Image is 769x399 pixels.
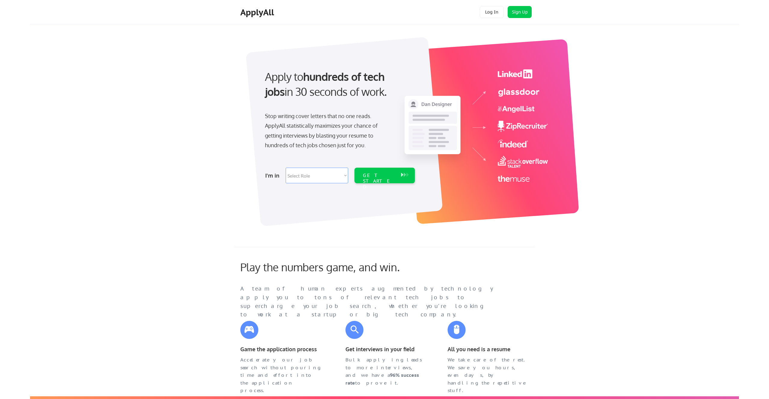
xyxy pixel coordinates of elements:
strong: hundreds of tech jobs [265,70,387,98]
button: Log In [480,6,504,18]
div: Stop writing cover letters that no one reads. ApplyAll statistically maximizes your chance of get... [265,111,388,150]
div: I'm in [265,171,282,180]
div: A team of human experts augmented by technology apply you to tons of relevant tech jobs to superc... [240,285,505,319]
div: Accelerate your job search without pouring time and effort into the application process. [240,356,321,394]
div: Bulk applying leads to more interviews, and we have a to prove it. [345,356,427,387]
div: Game the application process [240,345,321,354]
div: Play the numbers game, and win. [240,260,427,273]
div: Get interviews in your field [345,345,427,354]
button: Sign Up [508,6,532,18]
div: We take care of the rest. We save you hours, even days, by handling the repetitive stuff. [448,356,529,394]
div: GET STARTED [363,172,395,190]
div: ApplyAll [240,7,276,17]
div: Apply to in 30 seconds of work. [265,69,412,99]
strong: 96% success rate [345,372,420,386]
div: All you need is a resume [448,345,529,354]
